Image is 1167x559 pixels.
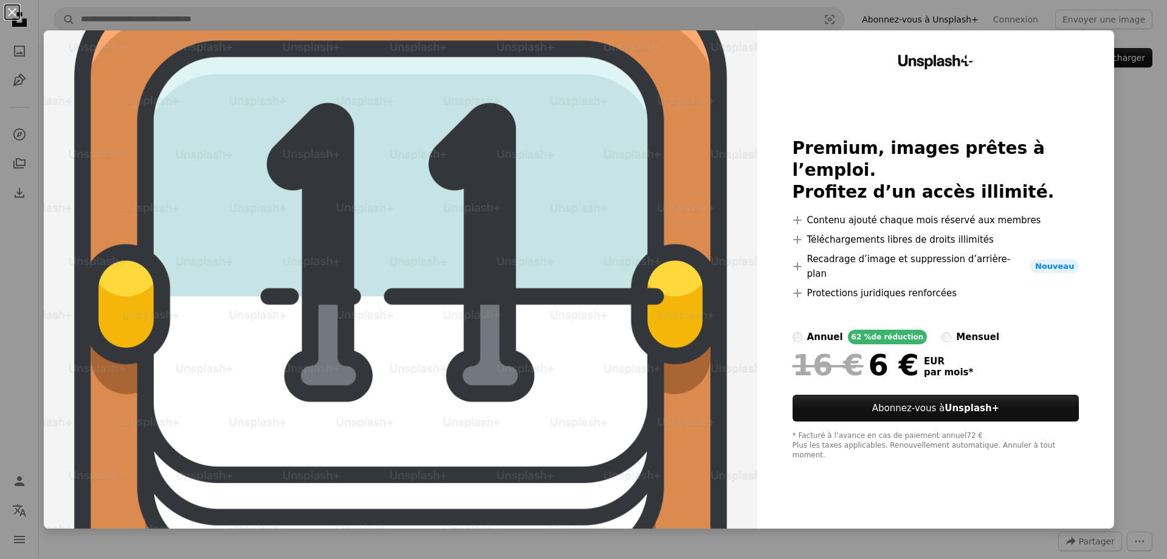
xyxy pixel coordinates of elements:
[793,232,1079,247] li: Téléchargements libres de droits illimités
[956,330,999,344] div: mensuel
[793,395,1079,422] button: Abonnez-vous àUnsplash+
[793,349,919,381] div: 6 €
[793,349,864,381] span: 16 €
[924,356,973,367] span: EUR
[793,332,802,342] input: annuel62 %de réduction
[793,137,1079,203] h2: Premium, images prêtes à l’emploi. Profitez d’un accès illimité.
[793,213,1079,227] li: Contenu ajouté chaque mois réservé aux membres
[942,332,951,342] input: mensuel
[793,286,1079,300] li: Protections juridiques renforcées
[1030,259,1079,274] span: Nouveau
[945,403,999,414] strong: Unsplash+
[924,367,973,378] span: par mois *
[793,431,1079,460] div: * Facturé à l’avance en cas de paiement annuel 72 € Plus les taxes applicables. Renouvellement au...
[848,330,928,344] div: 62 % de réduction
[793,252,1079,281] li: Recadrage d’image et suppression d’arrière-plan
[807,330,843,344] div: annuel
